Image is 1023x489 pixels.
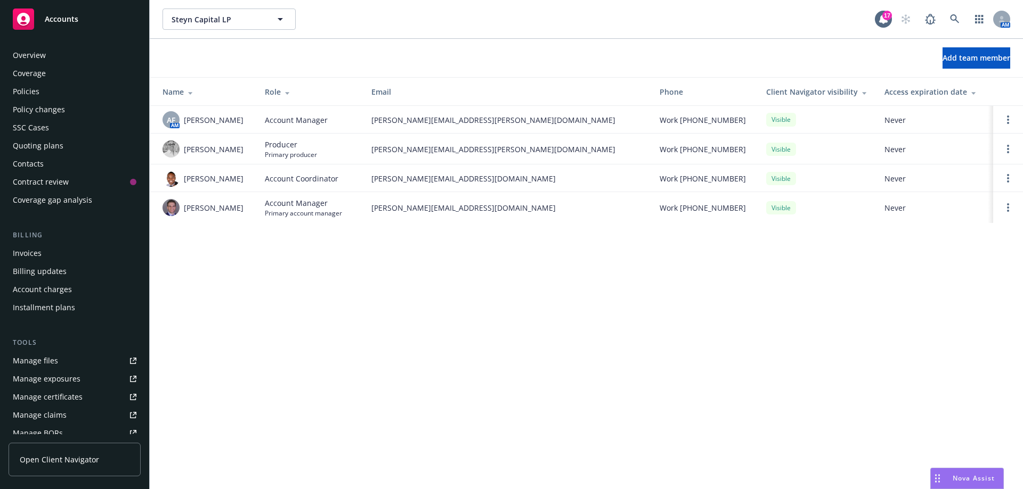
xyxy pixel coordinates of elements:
span: Primary account manager [265,209,342,218]
a: Installment plans [9,299,141,316]
span: Account Manager [265,114,328,126]
a: Manage exposures [9,370,141,387]
a: Open options [1002,143,1014,155]
span: [PERSON_NAME][EMAIL_ADDRESS][PERSON_NAME][DOMAIN_NAME] [371,114,643,126]
div: Visible [766,143,796,156]
a: Manage BORs [9,425,141,442]
span: Steyn Capital LP [172,14,264,25]
a: Open options [1002,172,1014,185]
div: Account charges [13,281,72,298]
a: Start snowing [895,9,916,30]
button: Nova Assist [930,468,1004,489]
a: Open options [1002,113,1014,126]
a: Policy changes [9,101,141,118]
div: Manage BORs [13,425,63,442]
a: Report a Bug [920,9,941,30]
div: Visible [766,113,796,126]
div: Drag to move [931,468,944,488]
a: Account charges [9,281,141,298]
div: Manage claims [13,407,67,424]
div: Email [371,86,643,97]
div: Quoting plans [13,137,63,154]
div: Visible [766,201,796,214]
span: [PERSON_NAME] [184,202,243,213]
a: Coverage gap analysis [9,192,141,209]
span: Producer [265,139,317,150]
span: Never [884,114,985,126]
img: photo [163,140,180,158]
span: Account Coordinator [265,173,338,184]
div: Manage exposures [13,370,80,387]
div: Manage files [13,352,58,369]
a: Contract review [9,173,141,190]
a: Switch app [969,9,990,30]
div: Policy changes [13,101,65,118]
span: Open Client Navigator [20,454,99,465]
span: Nova Assist [953,474,995,483]
span: [PERSON_NAME] [184,173,243,184]
a: Overview [9,47,141,64]
span: [PERSON_NAME][EMAIL_ADDRESS][DOMAIN_NAME] [371,173,643,184]
div: Tools [9,337,141,348]
div: Name [163,86,248,97]
a: Policies [9,83,141,100]
span: Primary producer [265,150,317,159]
span: AF [167,114,175,126]
img: photo [163,170,180,187]
span: Work [PHONE_NUMBER] [660,114,746,126]
span: Work [PHONE_NUMBER] [660,144,746,155]
span: Never [884,202,985,213]
div: Invoices [13,245,42,262]
div: Installment plans [13,299,75,316]
a: Search [944,9,965,30]
div: 17 [882,11,892,20]
a: Manage files [9,352,141,369]
div: Access expiration date [884,86,985,97]
a: Quoting plans [9,137,141,154]
span: Work [PHONE_NUMBER] [660,202,746,213]
a: Contacts [9,155,141,172]
span: Add team member [943,53,1010,63]
a: Accounts [9,4,141,34]
div: Manage certificates [13,388,83,405]
a: Manage claims [9,407,141,424]
span: [PERSON_NAME][EMAIL_ADDRESS][PERSON_NAME][DOMAIN_NAME] [371,144,643,155]
span: [PERSON_NAME] [184,144,243,155]
span: Work [PHONE_NUMBER] [660,173,746,184]
a: Manage certificates [9,388,141,405]
span: [PERSON_NAME] [184,114,243,126]
span: Never [884,144,985,155]
a: SSC Cases [9,119,141,136]
div: Overview [13,47,46,64]
div: SSC Cases [13,119,49,136]
div: Billing updates [13,263,67,280]
a: Open options [1002,201,1014,214]
div: Coverage [13,65,46,82]
span: Accounts [45,15,78,23]
div: Client Navigator visibility [766,86,867,97]
a: Billing updates [9,263,141,280]
img: photo [163,199,180,216]
div: Phone [660,86,749,97]
div: Contract review [13,173,69,190]
div: Contacts [13,155,44,172]
div: Policies [13,83,39,100]
a: Coverage [9,65,141,82]
button: Add team member [943,47,1010,69]
div: Role [265,86,354,97]
span: Account Manager [265,197,342,209]
div: Coverage gap analysis [13,192,92,209]
span: Never [884,173,985,184]
button: Steyn Capital LP [163,9,296,30]
div: Visible [766,172,796,185]
span: [PERSON_NAME][EMAIL_ADDRESS][DOMAIN_NAME] [371,202,643,213]
a: Invoices [9,245,141,262]
div: Billing [9,230,141,241]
